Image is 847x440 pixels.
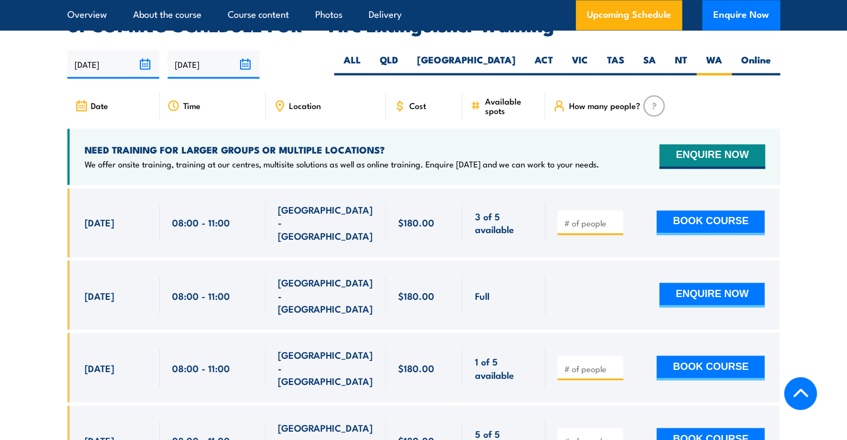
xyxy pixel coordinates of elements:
[172,289,230,301] span: 08:00 - 11:00
[474,210,533,236] span: 3 of 5 available
[732,53,780,75] label: Online
[398,216,434,229] span: $180.00
[278,348,374,387] span: [GEOGRAPHIC_DATA] - [GEOGRAPHIC_DATA]
[657,210,765,235] button: BOOK COURSE
[409,101,426,110] span: Cost
[334,53,370,75] label: ALL
[370,53,408,75] label: QLD
[398,361,434,374] span: $180.00
[85,361,114,374] span: [DATE]
[697,53,732,75] label: WA
[474,354,533,380] span: 1 of 5 available
[278,275,374,314] span: [GEOGRAPHIC_DATA] - [GEOGRAPHIC_DATA]
[564,363,619,374] input: # of people
[525,53,562,75] label: ACT
[408,53,525,75] label: [GEOGRAPHIC_DATA]
[598,53,634,75] label: TAS
[85,216,114,229] span: [DATE]
[172,361,230,374] span: 08:00 - 11:00
[659,144,765,169] button: ENQUIRE NOW
[569,101,640,110] span: How many people?
[562,53,598,75] label: VIC
[183,101,200,110] span: Time
[665,53,697,75] label: NT
[172,216,230,229] span: 08:00 - 11:00
[85,289,114,301] span: [DATE]
[564,217,619,229] input: # of people
[484,96,537,115] span: Available spots
[474,289,489,301] span: Full
[634,53,665,75] label: SA
[659,283,765,307] button: ENQUIRE NOW
[85,159,599,170] p: We offer onsite training, training at our centres, multisite solutions as well as online training...
[67,17,780,32] h2: UPCOMING SCHEDULE FOR - "Fire Extinguisher Training"
[67,50,159,78] input: From date
[289,101,321,110] span: Location
[85,144,599,156] h4: NEED TRAINING FOR LARGER GROUPS OR MULTIPLE LOCATIONS?
[657,355,765,380] button: BOOK COURSE
[168,50,260,78] input: To date
[91,101,108,110] span: Date
[398,289,434,301] span: $180.00
[278,203,374,242] span: [GEOGRAPHIC_DATA] - [GEOGRAPHIC_DATA]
